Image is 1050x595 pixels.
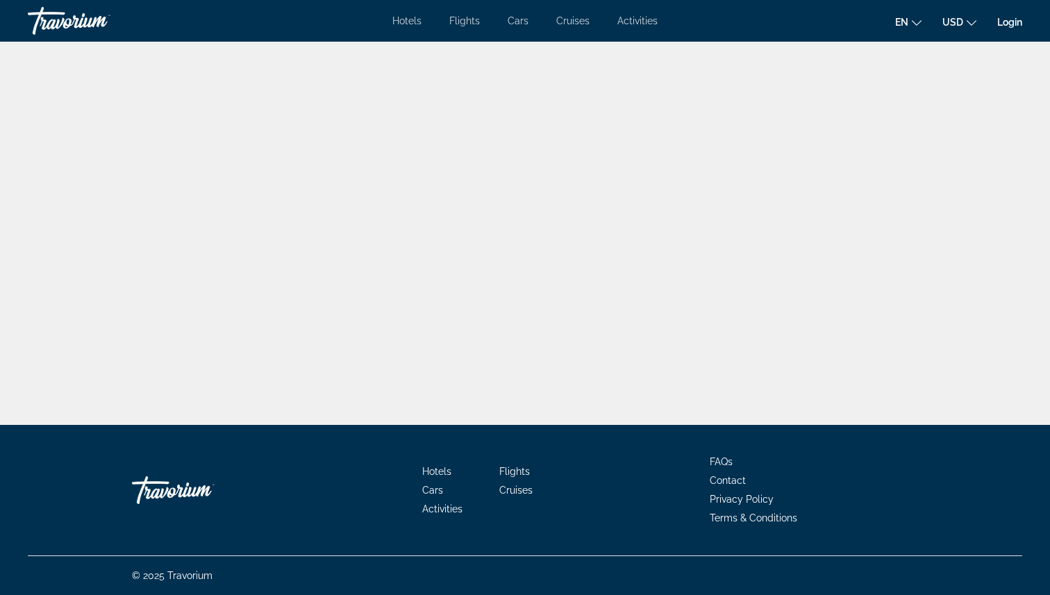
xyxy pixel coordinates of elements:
[942,17,963,28] span: USD
[942,12,976,32] button: Change currency
[499,485,533,496] a: Cruises
[710,475,746,486] a: Contact
[132,570,212,581] span: © 2025 Travorium
[449,15,480,26] a: Flights
[392,15,422,26] a: Hotels
[499,466,530,477] a: Flights
[997,17,1022,28] a: Login
[28,3,167,39] a: Travorium
[895,12,922,32] button: Change language
[710,456,733,467] a: FAQs
[710,494,774,505] a: Privacy Policy
[895,17,908,28] span: en
[422,503,462,514] a: Activities
[508,15,528,26] a: Cars
[422,485,443,496] a: Cars
[710,512,797,523] a: Terms & Conditions
[132,469,271,511] a: Travorium
[422,466,451,477] a: Hotels
[556,15,590,26] a: Cruises
[617,15,658,26] a: Activities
